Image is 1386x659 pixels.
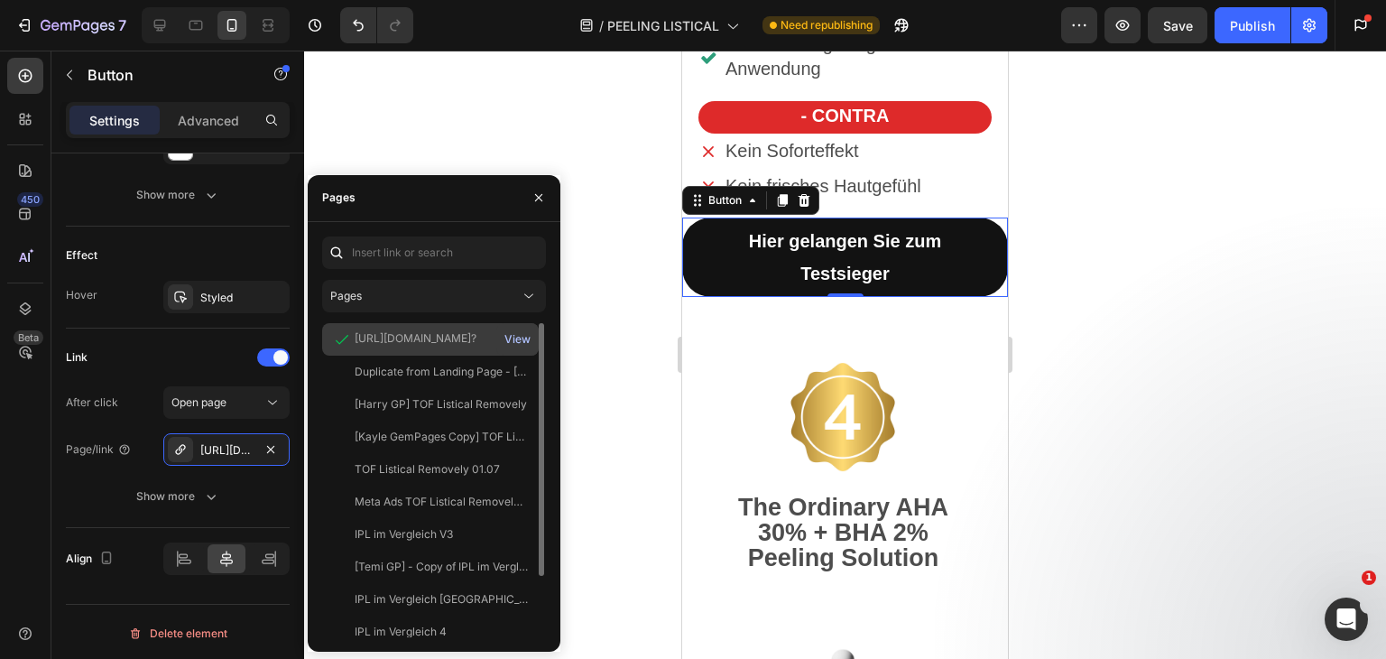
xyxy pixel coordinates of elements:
[200,442,253,459] div: [URL][DOMAIN_NAME]?
[7,7,134,43] button: 7
[163,386,290,419] button: Open page
[14,330,43,345] div: Beta
[88,64,241,86] p: Button
[330,289,362,302] span: Pages
[66,547,117,571] div: Align
[17,192,43,207] div: 450
[355,330,476,347] div: [URL][DOMAIN_NAME]?
[355,591,528,608] div: IPL im Vergleich [GEOGRAPHIC_DATA]
[66,287,97,303] div: Hover
[355,461,500,478] div: TOF Listical Removely 01.07
[355,526,453,543] div: IPL im Vergleich V3
[178,111,239,130] p: Advanced
[355,559,528,575] div: [Temi GP] - Copy of IPL im Vergleich V3
[66,349,88,366] div: Link
[128,623,227,645] div: Delete element
[682,51,1008,659] iframe: Design area
[355,429,528,445] div: [Kayle GemPages Copy] TOF Listical Removely
[118,14,126,36] p: 7
[322,190,356,206] div: Pages
[1163,18,1193,33] span: Save
[340,7,413,43] div: Undo/Redo
[322,280,546,312] button: Pages
[66,247,97,264] div: Effect
[355,364,528,380] div: Duplicate from Landing Page - [DATE] 12:00:16
[1215,7,1290,43] button: Publish
[136,487,220,506] div: Show more
[355,396,527,413] div: [Harry GP] TOF Listical Removely
[781,17,873,33] span: Need republishing
[1325,598,1368,641] iframe: Intercom live chat
[1148,7,1207,43] button: Save
[322,237,546,269] input: Insert link or search
[599,16,604,35] span: /
[355,494,528,510] div: Meta Ads TOF Listical Removely 04.07
[1362,571,1376,585] span: 1
[607,16,719,35] span: PEELING LISTICAL
[66,619,290,648] button: Delete element
[171,395,226,409] span: Open page
[504,327,531,352] button: View
[504,331,531,348] div: View
[355,624,447,640] div: IPL im Vergleich 4
[66,394,118,411] div: After click
[200,290,285,306] div: Styled
[66,441,132,458] div: Page/link
[66,480,290,513] button: Show more
[89,111,140,130] p: Settings
[136,186,220,204] div: Show more
[66,179,290,211] button: Show more
[1230,16,1275,35] div: Publish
